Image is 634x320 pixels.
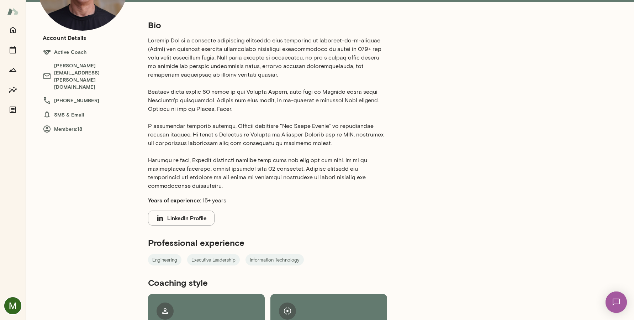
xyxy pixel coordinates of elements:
h6: SMS & Email [43,110,134,119]
b: Years of experience: [148,197,201,203]
img: Menandro (Andre) Cruz [4,297,21,314]
p: Loremip Dol si a consecte adipiscing elitseddo eius temporinc ut laboreet-do-m-aliquae (AdmI) ven... [148,36,387,190]
h6: [PHONE_NUMBER] [43,96,134,105]
h6: [PERSON_NAME][EMAIL_ADDRESS][PERSON_NAME][DOMAIN_NAME] [43,62,134,91]
h6: Active Coach [43,48,134,56]
button: Documents [6,103,20,117]
button: Insights [6,83,20,97]
button: Growth Plan [6,63,20,77]
span: Engineering [148,257,181,264]
h5: Coaching style [148,277,387,288]
h5: Bio [148,19,387,31]
h6: Members: 18 [43,125,134,133]
p: 15+ years [148,196,387,205]
span: Information Technology [245,257,304,264]
button: LinkedIn Profile [148,211,215,226]
h6: Account Details [43,33,86,42]
img: Mento [7,5,19,18]
span: Executive Leadership [187,257,240,264]
h5: Professional experience [148,237,387,248]
button: Home [6,23,20,37]
button: Sessions [6,43,20,57]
